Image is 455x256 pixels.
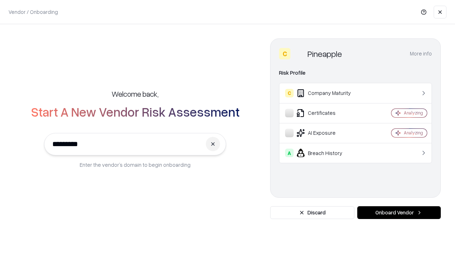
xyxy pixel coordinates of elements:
button: More info [410,47,432,60]
h2: Start A New Vendor Risk Assessment [31,105,240,119]
div: AI Exposure [285,129,370,137]
button: Onboard Vendor [357,206,441,219]
div: Risk Profile [279,69,432,77]
div: Analyzing [404,110,423,116]
div: Certificates [285,109,370,117]
button: Discard [270,206,354,219]
p: Vendor / Onboarding [9,8,58,16]
div: Company Maturity [285,89,370,97]
div: Pineapple [307,48,342,59]
p: Enter the vendor’s domain to begin onboarding [80,161,191,169]
div: Analyzing [404,130,423,136]
h5: Welcome back, [112,89,159,99]
div: C [285,89,294,97]
img: Pineapple [293,48,305,59]
div: C [279,48,290,59]
div: A [285,149,294,157]
div: Breach History [285,149,370,157]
